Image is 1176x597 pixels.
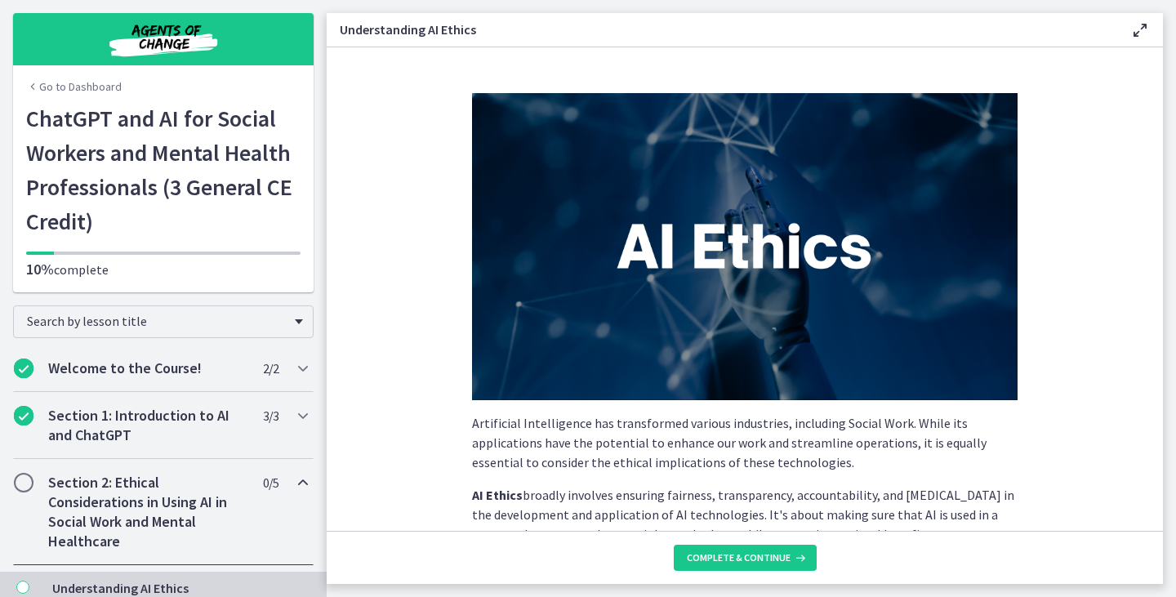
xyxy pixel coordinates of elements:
[48,406,247,445] h2: Section 1: Introduction to AI and ChatGPT
[13,305,314,338] div: Search by lesson title
[263,406,278,425] span: 3 / 3
[263,359,278,378] span: 2 / 2
[27,313,287,329] span: Search by lesson title
[26,260,54,278] span: 10%
[48,359,247,378] h2: Welcome to the Course!
[472,485,1018,544] p: broadly involves ensuring fairness, transparency, accountability, and [MEDICAL_DATA] in the devel...
[26,101,301,238] h1: ChatGPT and AI for Social Workers and Mental Health Professionals (3 General CE Credit)
[65,20,261,59] img: Agents of Change
[263,473,278,492] span: 0 / 5
[26,78,122,95] a: Go to Dashboard
[26,260,301,279] p: complete
[472,413,1018,472] p: Artificial Intelligence has transformed various industries, including Social Work. While its appl...
[340,20,1104,39] h3: Understanding AI Ethics
[674,545,817,571] button: Complete & continue
[14,406,33,425] i: Completed
[14,359,33,378] i: Completed
[48,473,247,551] h2: Section 2: Ethical Considerations in Using AI in Social Work and Mental Healthcare
[472,487,523,503] strong: AI Ethics
[687,551,791,564] span: Complete & continue
[472,93,1018,400] img: Black_Minimalist_Modern_AI_Robot_Presentation_%282%29.png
